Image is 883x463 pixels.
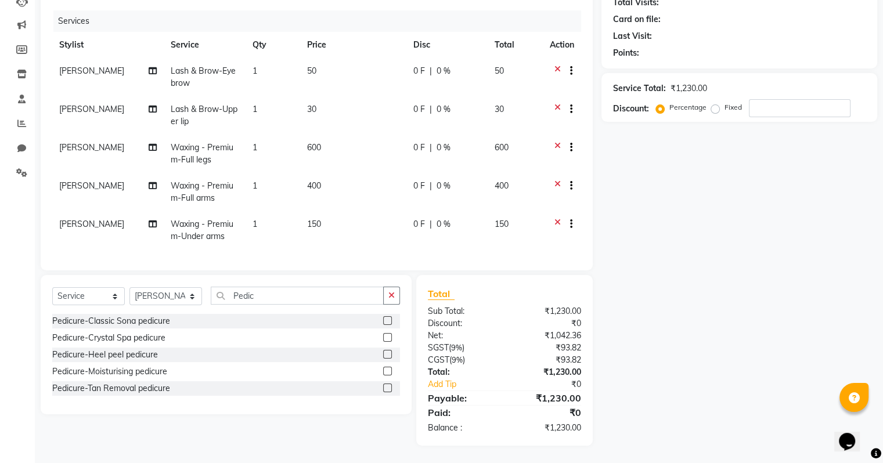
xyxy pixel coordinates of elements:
[419,354,504,366] div: ( )
[504,354,590,366] div: ₹93.82
[253,180,257,191] span: 1
[253,104,257,114] span: 1
[419,406,504,419] div: Paid:
[307,219,321,229] span: 150
[430,65,432,77] span: |
[246,32,300,58] th: Qty
[504,330,590,342] div: ₹1,042.36
[669,102,707,113] label: Percentage
[613,47,639,59] div: Points:
[52,32,164,58] th: Stylist
[300,32,406,58] th: Price
[725,102,742,113] label: Fixed
[671,82,707,95] div: ₹1,230.00
[613,30,652,42] div: Last Visit:
[413,218,425,230] span: 0 F
[613,82,666,95] div: Service Total:
[504,305,590,317] div: ₹1,230.00
[59,66,124,76] span: [PERSON_NAME]
[504,366,590,378] div: ₹1,230.00
[59,180,124,191] span: [PERSON_NAME]
[307,66,316,76] span: 50
[307,142,321,153] span: 600
[495,66,504,76] span: 50
[495,142,509,153] span: 600
[171,180,233,203] span: Waxing - Premium-Full arms
[171,142,233,165] span: Waxing - Premium-Full legs
[419,422,504,434] div: Balance :
[488,32,543,58] th: Total
[504,406,590,419] div: ₹0
[452,355,463,364] span: 9%
[437,218,450,230] span: 0 %
[437,65,450,77] span: 0 %
[253,142,257,153] span: 1
[419,330,504,342] div: Net:
[171,219,233,241] span: Waxing - Premium-Under arms
[419,366,504,378] div: Total:
[518,378,589,390] div: ₹0
[495,104,504,114] span: 30
[171,66,236,88] span: Lash & Brow-Eye brow
[430,142,432,154] span: |
[307,104,316,114] span: 30
[413,142,425,154] span: 0 F
[428,355,449,365] span: CGST
[504,391,590,405] div: ₹1,230.00
[52,315,170,327] div: Pedicure-Classic Sona pedicure
[59,104,124,114] span: [PERSON_NAME]
[413,103,425,115] span: 0 F
[307,180,321,191] span: 400
[504,422,590,434] div: ₹1,230.00
[419,391,504,405] div: Payable:
[253,219,257,229] span: 1
[430,103,432,115] span: |
[430,180,432,192] span: |
[59,142,124,153] span: [PERSON_NAME]
[413,180,425,192] span: 0 F
[211,287,384,305] input: Search or Scan
[437,180,450,192] span: 0 %
[495,180,509,191] span: 400
[406,32,488,58] th: Disc
[613,103,649,115] div: Discount:
[543,32,581,58] th: Action
[504,342,590,354] div: ₹93.82
[430,218,432,230] span: |
[834,417,871,451] iframe: chat widget
[451,343,462,352] span: 9%
[419,342,504,354] div: ( )
[428,342,449,353] span: SGST
[495,219,509,229] span: 150
[419,378,518,390] a: Add Tip
[419,317,504,330] div: Discount:
[419,305,504,317] div: Sub Total:
[171,104,237,126] span: Lash & Brow-Upper lip
[413,65,425,77] span: 0 F
[52,332,165,344] div: Pedicure-Crystal Spa pedicure
[428,288,455,300] span: Total
[437,142,450,154] span: 0 %
[59,219,124,229] span: [PERSON_NAME]
[53,10,590,32] div: Services
[253,66,257,76] span: 1
[613,13,661,26] div: Card on file:
[52,366,167,378] div: Pedicure-Moisturising pedicure
[504,317,590,330] div: ₹0
[437,103,450,115] span: 0 %
[52,349,158,361] div: Pedicure-Heel peel pedicure
[52,382,170,395] div: Pedicure-Tan Removal pedicure
[164,32,246,58] th: Service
